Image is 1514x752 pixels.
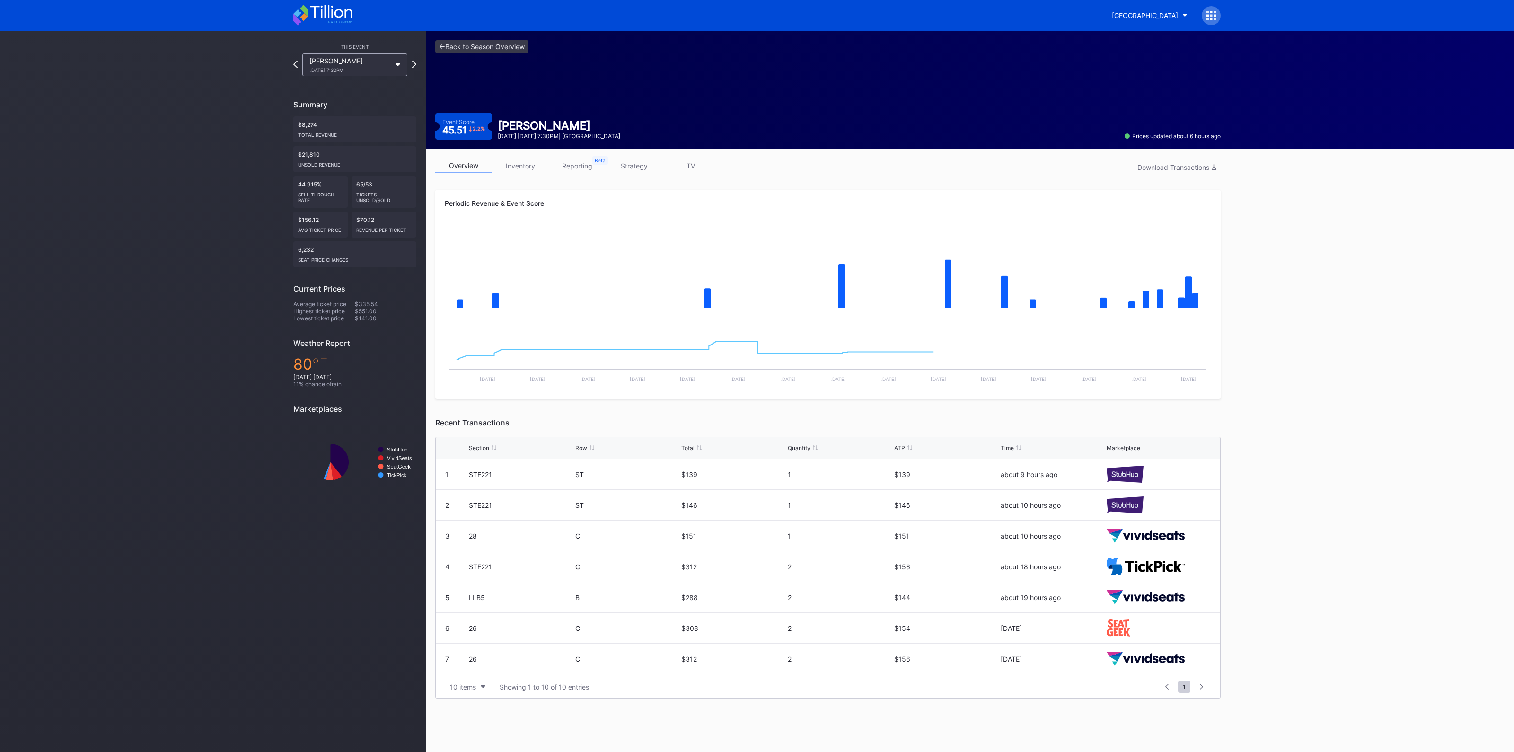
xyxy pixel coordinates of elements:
[1107,590,1185,605] img: vividSeats.svg
[780,376,796,382] text: [DATE]
[445,624,449,632] div: 6
[575,655,679,663] div: C
[442,125,485,135] div: 45.51
[387,472,407,478] text: TickPick
[1107,466,1144,482] img: stubHub.svg
[480,376,495,382] text: [DATE]
[1112,11,1178,19] div: [GEOGRAPHIC_DATA]
[1131,376,1147,382] text: [DATE]
[730,376,746,382] text: [DATE]
[830,376,846,382] text: [DATE]
[352,176,416,208] div: 65/53
[293,241,416,267] div: 6,232
[880,376,896,382] text: [DATE]
[293,100,416,109] div: Summary
[355,315,416,322] div: $141.00
[681,593,785,602] div: $288
[680,376,695,382] text: [DATE]
[1001,655,1105,663] div: [DATE]
[1001,444,1014,451] div: Time
[469,563,573,571] div: STE221
[469,444,489,451] div: Section
[549,159,606,173] a: reporting
[606,159,662,173] a: strategy
[575,593,679,602] div: B
[298,128,412,138] div: Total Revenue
[312,355,328,373] span: ℉
[1107,652,1185,666] img: vividSeats.svg
[575,624,679,632] div: C
[1001,624,1105,632] div: [DATE]
[293,421,416,504] svg: Chart title
[498,133,620,140] div: [DATE] [DATE] 7:30PM | [GEOGRAPHIC_DATA]
[894,655,998,663] div: $156
[445,224,1211,318] svg: Chart title
[931,376,946,382] text: [DATE]
[788,501,892,509] div: 1
[435,40,528,53] a: <-Back to Season Overview
[981,376,996,382] text: [DATE]
[894,532,998,540] div: $151
[293,116,416,142] div: $8,274
[445,470,449,478] div: 1
[445,199,1211,207] div: Periodic Revenue & Event Score
[788,470,892,478] div: 1
[681,624,785,632] div: $308
[309,67,391,73] div: [DATE] 7:30PM
[894,501,998,509] div: $146
[293,338,416,348] div: Weather Report
[293,301,355,308] div: Average ticket price
[293,308,355,315] div: Highest ticket price
[352,212,416,238] div: $70.12
[445,681,490,693] button: 10 items
[1105,7,1195,24] button: [GEOGRAPHIC_DATA]
[1001,501,1105,509] div: about 10 hours ago
[309,57,391,73] div: [PERSON_NAME]
[580,376,596,382] text: [DATE]
[445,318,1211,389] svg: Chart title
[894,563,998,571] div: $156
[445,563,449,571] div: 4
[681,563,785,571] div: $312
[469,655,573,663] div: 26
[298,158,412,168] div: Unsold Revenue
[435,418,1221,427] div: Recent Transactions
[894,470,998,478] div: $139
[1178,681,1190,693] span: 1
[894,624,998,632] div: $154
[355,301,416,308] div: $335.54
[1181,376,1197,382] text: [DATE]
[788,532,892,540] div: 1
[1001,470,1105,478] div: about 9 hours ago
[445,532,449,540] div: 3
[293,380,416,388] div: 11 % chance of rain
[445,593,449,602] div: 5
[293,44,416,50] div: This Event
[788,624,892,632] div: 2
[1107,529,1185,543] img: vividSeats.svg
[387,447,408,452] text: StubHub
[788,593,892,602] div: 2
[1001,563,1105,571] div: about 18 hours ago
[356,223,412,233] div: Revenue per ticket
[1137,163,1216,171] div: Download Transactions
[1107,444,1140,451] div: Marketplace
[293,284,416,293] div: Current Prices
[293,146,416,172] div: $21,810
[445,655,449,663] div: 7
[1107,619,1130,636] img: seatGeek.svg
[1133,161,1221,174] button: Download Transactions
[788,655,892,663] div: 2
[575,444,587,451] div: Row
[355,308,416,315] div: $551.00
[298,253,412,263] div: seat price changes
[469,624,573,632] div: 26
[498,119,620,133] div: [PERSON_NAME]
[442,118,475,125] div: Event Score
[293,176,348,208] div: 44.915%
[1107,558,1185,575] img: TickPick_logo.svg
[492,159,549,173] a: inventory
[681,501,785,509] div: $146
[530,376,546,382] text: [DATE]
[469,532,573,540] div: 28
